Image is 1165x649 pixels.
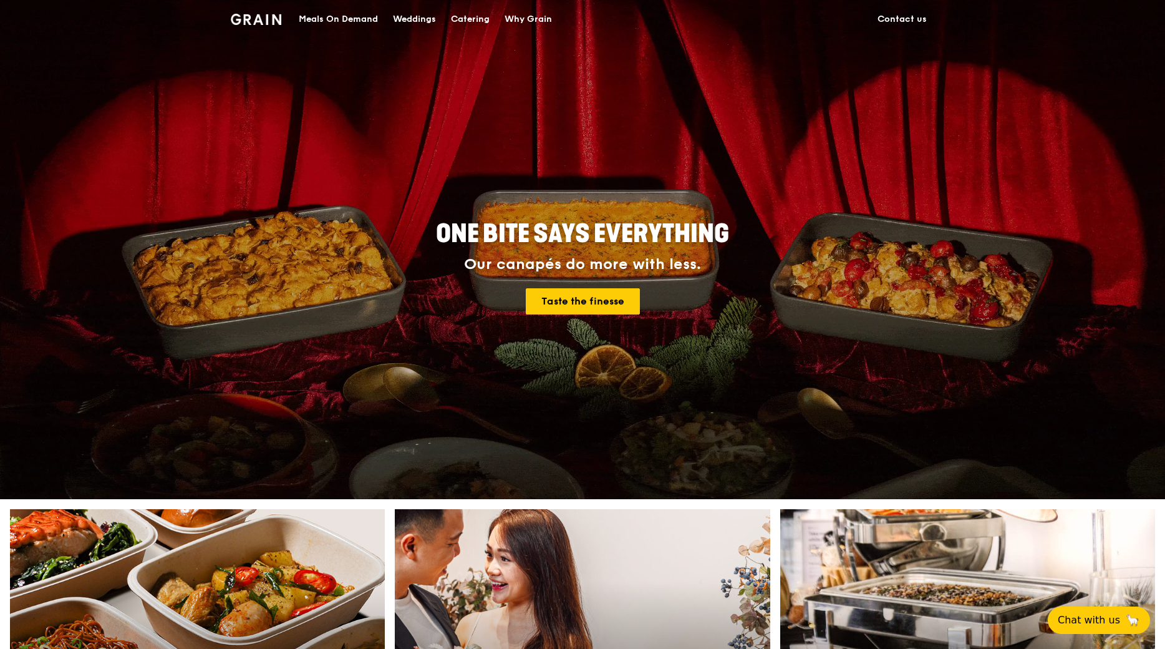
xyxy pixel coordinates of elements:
img: Grain [231,14,281,25]
div: Catering [451,1,490,38]
a: Catering [443,1,497,38]
a: Contact us [870,1,934,38]
span: 🦙 [1125,613,1140,628]
span: ONE BITE SAYS EVERYTHING [436,219,729,249]
a: Taste the finesse [526,288,640,315]
a: Weddings [385,1,443,38]
div: Meals On Demand [299,1,378,38]
div: Why Grain [505,1,552,38]
div: Weddings [393,1,436,38]
a: Why Grain [497,1,559,38]
span: Chat with us [1058,613,1120,628]
button: Chat with us🦙 [1048,607,1150,634]
div: Our canapés do more with less. [358,256,807,273]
